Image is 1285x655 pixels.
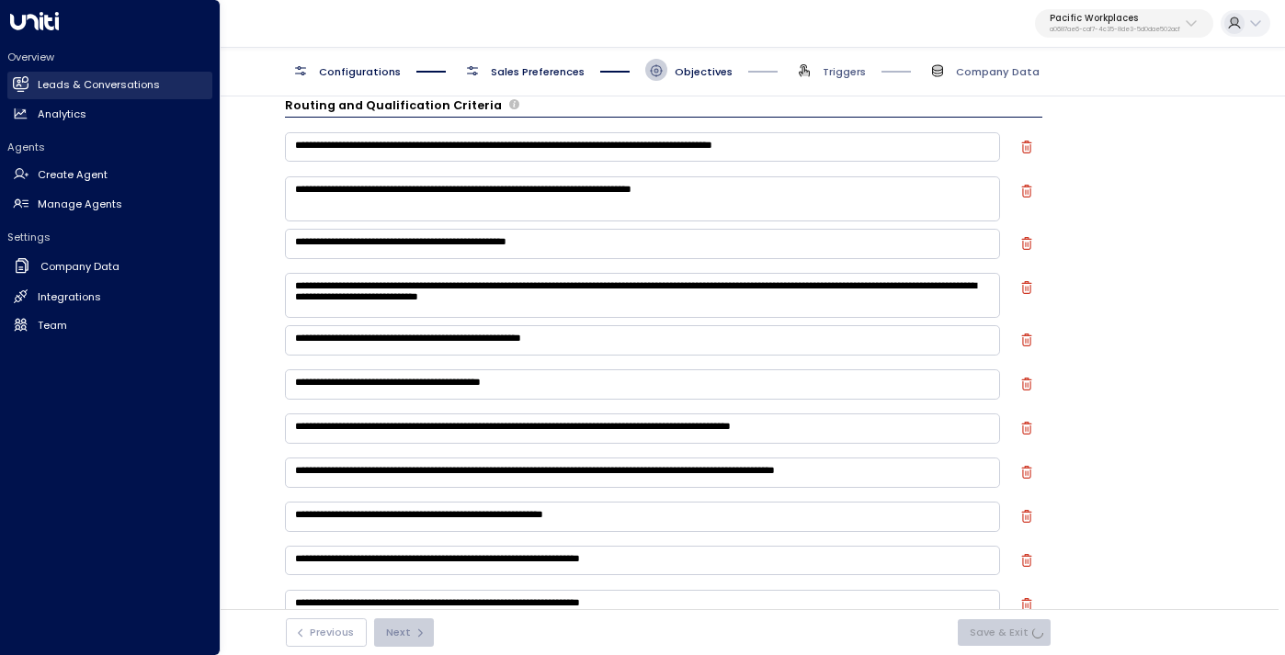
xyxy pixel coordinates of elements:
[823,64,866,79] span: Triggers
[7,311,212,339] a: Team
[38,77,160,93] h2: Leads & Conversations
[509,96,519,114] span: Define the criteria the agent uses to determine whether a lead is qualified for further actions l...
[7,162,212,189] a: Create Agent
[1050,26,1180,33] p: a0687ae6-caf7-4c35-8de3-5d0dae502acf
[491,64,585,79] span: Sales Preferences
[38,289,101,305] h2: Integrations
[956,64,1040,79] span: Company Data
[7,50,212,64] h2: Overview
[7,190,212,218] a: Manage Agents
[1050,13,1180,24] p: Pacific Workplaces
[675,64,733,79] span: Objectives
[7,283,212,311] a: Integrations
[38,107,86,122] h2: Analytics
[319,64,401,79] span: Configurations
[7,230,212,244] h2: Settings
[1035,9,1213,39] button: Pacific Workplacesa0687ae6-caf7-4c35-8de3-5d0dae502acf
[38,197,122,212] h2: Manage Agents
[7,140,212,154] h2: Agents
[38,318,67,333] h2: Team
[7,100,212,128] a: Analytics
[7,252,212,282] a: Company Data
[7,72,212,99] a: Leads & Conversations
[40,259,119,275] h2: Company Data
[38,167,108,183] h2: Create Agent
[285,96,502,114] h3: Routing and Qualification Criteria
